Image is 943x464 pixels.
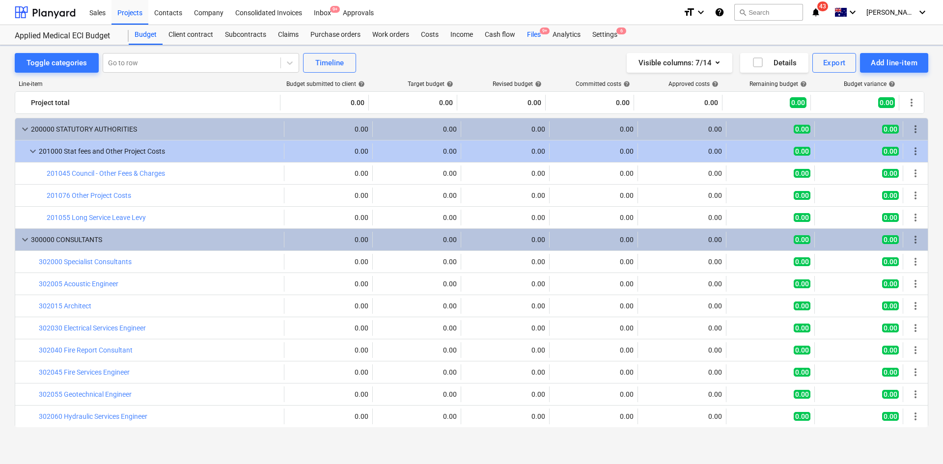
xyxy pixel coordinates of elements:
div: 0.00 [465,412,545,420]
span: 0.00 [794,390,810,399]
span: 0.00 [882,169,899,178]
span: [PERSON_NAME] [866,8,915,16]
div: 0.00 [465,390,545,398]
div: 0.00 [642,169,722,177]
div: 0.00 [554,302,634,310]
div: 0.00 [465,324,545,332]
span: help [798,81,807,87]
div: 0.00 [465,147,545,155]
span: More actions [910,190,921,201]
div: Project total [31,95,276,110]
a: Subcontracts [219,25,272,45]
span: More actions [910,300,921,312]
a: Budget [129,25,163,45]
span: 0.00 [794,257,810,266]
span: More actions [910,145,921,157]
div: Export [823,56,846,69]
a: Files9+ [521,25,547,45]
a: Cash flow [479,25,521,45]
div: 0.00 [377,324,457,332]
div: 0.00 [554,280,634,288]
span: More actions [910,234,921,246]
div: 0.00 [288,214,368,221]
div: 0.00 [465,302,545,310]
div: 0.00 [465,169,545,177]
span: More actions [906,97,917,109]
span: 0.00 [794,147,810,156]
span: 0.00 [878,97,895,108]
span: More actions [910,344,921,356]
div: Add line-item [871,56,917,69]
span: keyboard_arrow_down [19,123,31,135]
div: 0.00 [554,214,634,221]
button: Add line-item [860,53,928,73]
div: 0.00 [288,346,368,354]
div: 0.00 [554,169,634,177]
span: 0.00 [794,191,810,200]
div: 0.00 [288,302,368,310]
div: 0.00 [377,147,457,155]
div: 0.00 [465,258,545,266]
a: 302060 Hydraulic Services Engineer [39,412,147,420]
span: help [444,81,453,87]
iframe: Chat Widget [894,417,943,464]
div: Remaining budget [749,81,807,87]
a: 302030 Electrical Services Engineer [39,324,146,332]
span: More actions [910,322,921,334]
div: 0.00 [377,390,457,398]
span: More actions [910,212,921,223]
div: Income [444,25,479,45]
div: 0.00 [465,191,545,199]
a: 302055 Geotechnical Engineer [39,390,132,398]
div: 0.00 [465,280,545,288]
div: 300000 CONSULTANTS [31,232,280,247]
button: Timeline [303,53,356,73]
span: keyboard_arrow_down [27,145,39,157]
div: 0.00 [288,390,368,398]
div: 0.00 [642,368,722,376]
a: 201045 Council - Other Fees & Charges [47,169,165,177]
div: Toggle categories [27,56,87,69]
div: 0.00 [554,368,634,376]
div: 0.00 [377,258,457,266]
div: 0.00 [377,368,457,376]
div: 0.00 [465,368,545,376]
i: format_size [683,6,695,18]
a: 302015 Architect [39,302,91,310]
div: 0.00 [465,346,545,354]
span: 9+ [540,27,550,34]
div: 0.00 [377,412,457,420]
div: Committed costs [576,81,630,87]
div: Applied Medical ECI Budget [15,31,117,41]
div: 0.00 [288,191,368,199]
span: More actions [910,388,921,400]
div: 0.00 [642,302,722,310]
button: Toggle categories [15,53,99,73]
div: 0.00 [465,125,545,133]
a: Client contract [163,25,219,45]
span: help [533,81,542,87]
a: 302040 Fire Report Consultant [39,346,133,354]
div: 0.00 [642,390,722,398]
div: Settings [586,25,623,45]
button: Details [740,53,808,73]
div: 0.00 [554,147,634,155]
span: More actions [910,278,921,290]
a: Costs [415,25,444,45]
div: Budget variance [844,81,895,87]
div: 201000 Stat fees and Other Project Costs [39,143,280,159]
div: 0.00 [465,236,545,244]
div: 0.00 [288,412,368,420]
span: 0.00 [882,213,899,222]
span: 0.00 [794,213,810,222]
div: 0.00 [373,95,453,110]
div: Revised budget [493,81,542,87]
i: keyboard_arrow_down [916,6,928,18]
div: 0.00 [377,302,457,310]
span: search [739,8,747,16]
i: notifications [811,6,821,18]
span: help [621,81,630,87]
